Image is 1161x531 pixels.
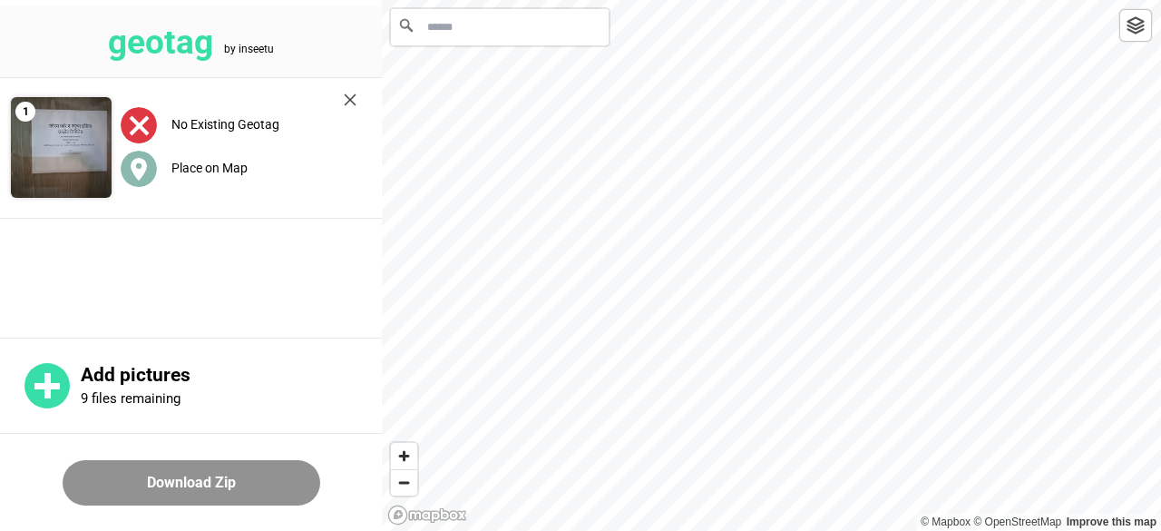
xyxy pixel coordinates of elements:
[387,505,467,526] a: Mapbox logo
[15,102,35,122] span: 1
[108,23,213,62] tspan: geotag
[973,516,1061,528] a: OpenStreetMap
[224,43,274,55] tspan: by inseetu
[171,161,248,175] label: Place on Map
[391,470,417,496] span: Zoom out
[1127,16,1145,34] img: toggleLayer
[81,390,180,407] p: 9 files remaining
[11,97,112,198] img: 2Q==
[121,107,157,143] img: uploadImagesAlt
[391,443,417,469] button: Zoom in
[344,93,356,106] img: cross
[391,469,417,496] button: Zoom out
[63,460,320,506] button: Download Zip
[921,516,971,528] a: Mapbox
[391,9,609,45] input: Search
[81,364,382,387] p: Add pictures
[171,117,279,132] label: No Existing Geotag
[1067,516,1156,528] a: Map feedback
